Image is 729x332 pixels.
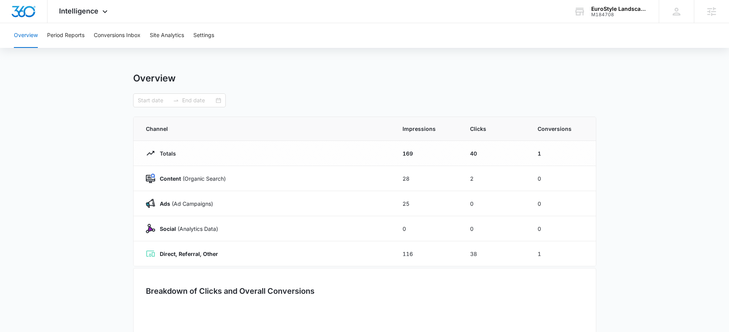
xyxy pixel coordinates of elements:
span: Intelligence [59,7,98,15]
img: tab_domain_overview_orange.svg [21,45,27,51]
div: Keywords by Traffic [85,46,130,51]
p: (Organic Search) [155,174,226,183]
span: to [173,97,179,103]
td: 169 [393,141,461,166]
td: 1 [528,141,596,166]
button: Settings [193,23,214,48]
h3: Breakdown of Clicks and Overall Conversions [146,285,315,297]
span: Impressions [403,125,452,133]
td: 0 [393,216,461,241]
img: Social [146,224,155,233]
button: Site Analytics [150,23,184,48]
button: Overview [14,23,38,48]
input: End date [182,96,214,105]
div: account name [591,6,648,12]
p: (Analytics Data) [155,225,218,233]
td: 0 [461,216,528,241]
td: 28 [393,166,461,191]
img: tab_keywords_by_traffic_grey.svg [77,45,83,51]
span: Clicks [470,125,519,133]
img: website_grey.svg [12,20,19,26]
strong: Direct, Referral, Other [160,251,218,257]
td: 0 [461,191,528,216]
td: 0 [528,166,596,191]
strong: Content [160,175,181,182]
td: 116 [393,241,461,266]
p: (Ad Campaigns) [155,200,213,208]
td: 2 [461,166,528,191]
strong: Ads [160,200,170,207]
span: Conversions [538,125,584,133]
span: swap-right [173,97,179,103]
td: 0 [528,216,596,241]
div: Domain: [DOMAIN_NAME] [20,20,85,26]
img: Content [146,174,155,183]
td: 40 [461,141,528,166]
td: 1 [528,241,596,266]
button: Period Reports [47,23,85,48]
input: Start date [138,96,170,105]
p: Totals [155,149,176,158]
span: Channel [146,125,384,133]
div: v 4.0.25 [22,12,38,19]
h1: Overview [133,73,176,84]
td: 38 [461,241,528,266]
td: 0 [528,191,596,216]
img: Ads [146,199,155,208]
div: Domain Overview [29,46,69,51]
td: 25 [393,191,461,216]
div: account id [591,12,648,17]
img: logo_orange.svg [12,12,19,19]
button: Conversions Inbox [94,23,140,48]
strong: Social [160,225,176,232]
